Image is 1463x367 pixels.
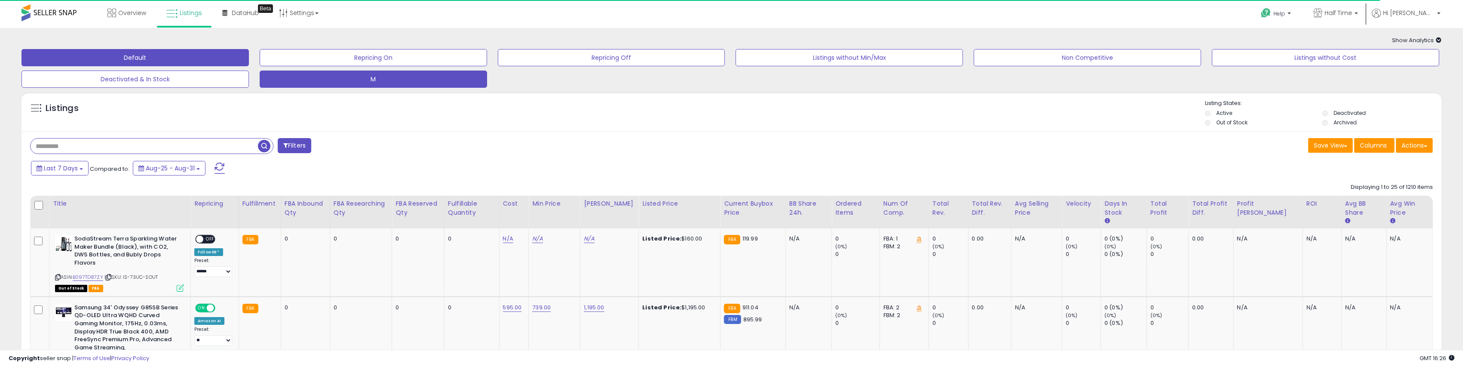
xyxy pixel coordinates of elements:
div: 0 [1150,304,1188,311]
span: OFF [203,236,217,243]
div: 0 [1150,250,1188,258]
div: 0 [396,304,437,311]
small: FBA [242,235,258,244]
div: FBA: 1 [883,235,922,243]
div: 0 (0%) [1104,235,1147,243]
img: 41f+5X-JHmL._SL40_.jpg [55,235,72,252]
div: 0 [835,304,880,311]
div: Total Rev. Diff. [972,199,1008,217]
small: Avg BB Share. [1345,217,1350,225]
div: N/A [1307,304,1335,311]
button: Columns [1354,138,1395,153]
div: Avg BB Share [1345,199,1383,217]
small: (0%) [1150,243,1162,250]
div: 0 [932,304,968,311]
div: Total Rev. [932,199,965,217]
div: 0.00 [972,235,1005,243]
div: FBA: 2 [883,304,922,311]
small: FBA [724,235,740,244]
div: Follow BB * [194,248,223,256]
small: (0%) [1066,243,1078,250]
div: 0 [932,319,968,327]
div: N/A [1345,304,1380,311]
div: 0 [932,250,968,258]
div: [PERSON_NAME] [584,199,635,208]
div: $1,195.00 [642,304,714,311]
div: Repricing [194,199,235,208]
button: Deactivated & In Stock [21,71,249,88]
p: Listing States: [1205,99,1442,108]
h5: Listings [46,102,79,114]
a: N/A [532,234,543,243]
div: Listed Price [642,199,717,208]
button: Listings without Min/Max [736,49,963,66]
span: Last 7 Days [44,164,78,173]
a: 739.00 [532,303,551,312]
span: 911.04 [742,303,758,311]
a: B097TD87ZY [73,274,103,281]
div: Profit [PERSON_NAME] [1237,199,1299,217]
small: (0%) [835,312,847,319]
label: Deactivated [1334,109,1366,117]
b: Samsung 34' Odyssey G85SB Series QD-OLED Ultra WQHD Curved Gaming Monitor, 175Hz, 0.03ms, Display... [74,304,179,362]
div: 0 [835,250,880,258]
small: (0%) [932,312,945,319]
button: Actions [1396,138,1433,153]
span: Show Analytics [1392,36,1442,44]
div: 0 [1066,235,1101,243]
div: 0 [1066,304,1101,311]
button: Non Competitive [974,49,1201,66]
small: (0%) [932,243,945,250]
label: Active [1217,109,1233,117]
button: Filters [278,138,311,153]
button: Default [21,49,249,66]
span: Overview [118,9,146,17]
span: All listings that are currently out of stock and unavailable for purchase on Amazon [55,285,87,292]
div: N/A [1307,235,1335,243]
div: Tooltip anchor [258,4,273,13]
label: Archived [1334,119,1357,126]
span: 2025-09-8 16:26 GMT [1420,354,1454,362]
div: Avg Selling Price [1015,199,1058,217]
span: ON [196,304,207,311]
div: 0.00 [1192,304,1227,311]
button: Listings without Cost [1212,49,1439,66]
span: 119.99 [742,234,758,243]
div: Avg Win Price [1390,199,1429,217]
span: Aug-25 - Aug-31 [146,164,195,173]
span: OFF [214,304,228,311]
label: Out of Stock [1217,119,1248,126]
div: Velocity [1066,199,1097,208]
div: 0 [448,304,493,311]
div: Total Profit [1150,199,1185,217]
div: FBA Researching Qty [334,199,388,217]
div: ASIN: [55,235,184,291]
div: FBM: 2 [883,311,922,319]
div: Cost [503,199,525,208]
b: Listed Price: [642,303,681,311]
div: Num of Comp. [883,199,925,217]
div: 0 [1150,319,1188,327]
div: 0 [1150,235,1188,243]
div: Current Buybox Price [724,199,782,217]
span: Compared to: [90,165,129,173]
div: 0 [1066,250,1101,258]
a: N/A [584,234,594,243]
button: Save View [1308,138,1353,153]
div: ROI [1307,199,1338,208]
div: N/A [1015,235,1055,243]
div: N/A [1390,235,1426,243]
img: 41V6mwzenQL._SL40_.jpg [55,304,72,321]
div: FBM: 2 [883,243,922,250]
a: 1,195.00 [584,303,604,312]
div: Displaying 1 to 25 of 1210 items [1351,183,1433,191]
small: (0%) [1066,312,1078,319]
div: N/A [1237,304,1296,311]
span: Hi [PERSON_NAME] [1383,9,1435,17]
div: N/A [1345,235,1380,243]
span: Columns [1360,141,1387,150]
small: FBA [724,304,740,313]
div: 0 [396,235,437,243]
div: 0 [334,235,385,243]
span: Listings [180,9,202,17]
